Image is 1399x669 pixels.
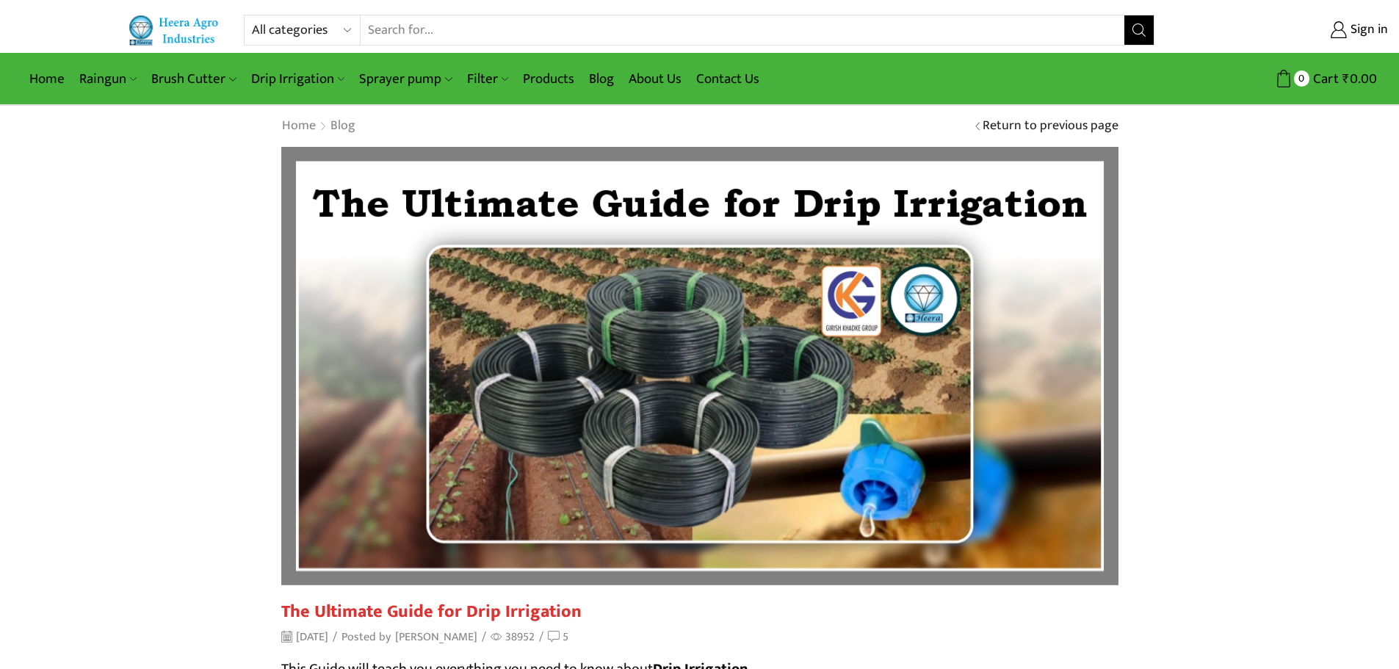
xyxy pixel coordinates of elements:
input: Search for... [361,15,1125,45]
span: ₹ [1342,68,1350,90]
span: / [333,629,337,646]
span: Cart [1309,69,1339,89]
a: Products [516,62,582,96]
a: About Us [621,62,689,96]
a: Blog [330,117,356,136]
span: 38952 [491,629,535,646]
a: Blog [582,62,621,96]
time: [DATE] [281,629,328,646]
a: Brush Cutter [144,62,243,96]
span: / [482,629,486,646]
a: Filter [460,62,516,96]
a: Sign in [1176,17,1388,43]
a: 5 [548,629,568,646]
a: Home [281,117,317,136]
span: 0 [1294,70,1309,86]
a: Contact Us [689,62,767,96]
a: Raingun [72,62,144,96]
bdi: 0.00 [1342,68,1377,90]
a: Home [22,62,72,96]
span: 5 [563,627,568,646]
button: Search button [1124,15,1154,45]
a: 0 Cart ₹0.00 [1169,65,1377,93]
h2: The Ultimate Guide for Drip Irrigation [281,601,1118,623]
a: Return to previous page [983,117,1118,136]
div: Posted by [281,629,568,646]
a: Drip Irrigation [244,62,352,96]
span: Sign in [1347,21,1388,40]
span: / [539,629,543,646]
a: [PERSON_NAME] [395,629,477,646]
a: Sprayer pump [352,62,459,96]
img: ulimate guide for drip irrigation [281,147,1118,585]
